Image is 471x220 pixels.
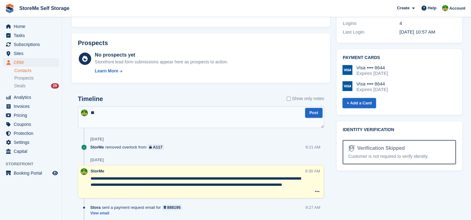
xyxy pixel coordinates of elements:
span: Help [428,5,436,11]
span: Pricing [14,111,51,120]
span: Settings [14,138,51,147]
a: menu [3,138,59,147]
button: Post [305,108,323,118]
a: + Add a Card [342,98,376,108]
div: Visa •••• 8644 [356,81,388,87]
a: menu [3,40,59,49]
span: Deals [14,83,26,89]
div: [DATE] [90,158,104,163]
input: Show only notes [287,95,291,102]
h2: Payment cards [343,55,456,60]
a: Contacts [14,68,59,74]
div: 9:21 AM [305,144,320,150]
div: Expires [DATE] [356,71,388,76]
a: menu [3,129,59,138]
span: Capital [14,147,51,156]
h2: Timeline [78,95,103,103]
a: menu [3,102,59,111]
a: menu [3,120,59,129]
a: View email [90,211,185,216]
span: Protection [14,129,51,138]
span: Analytics [14,93,51,102]
a: Prospects [14,75,59,81]
img: StorMe [81,109,88,116]
span: Booking Portal [14,169,51,177]
div: 9:30 AM [305,168,320,174]
span: Coupons [14,120,51,129]
a: menu [3,49,59,58]
a: 888195 [162,204,182,210]
span: StorMe [90,144,104,150]
a: menu [3,147,59,156]
div: Customer is not required to verify identity. [348,153,450,160]
img: Identity Verification Ready [348,145,355,152]
span: Home [14,22,51,31]
a: menu [3,169,59,177]
div: 4 [399,20,456,27]
span: CRM [14,58,51,67]
a: A117 [148,144,164,150]
span: Invoices [14,102,51,111]
img: stora-icon-8386f47178a22dfd0bd8f6a31ec36ba5ce8667c1dd55bd0f319d3a0aa187defe.svg [5,4,14,13]
time: 2025-08-17 09:57:39 UTC [399,29,435,34]
div: [DATE] [90,137,104,142]
span: Subscriptions [14,40,51,49]
a: StoreMe Self Storage [17,3,72,13]
span: Stora [90,204,101,210]
h2: Prospects [78,39,108,47]
span: Tasks [14,31,51,40]
span: StorMe [91,169,104,173]
img: Visa Logo [342,65,352,75]
div: Learn More [95,68,118,74]
img: Visa Logo [342,81,352,91]
span: Account [449,5,465,11]
a: Deals 29 [14,83,59,89]
div: 9:27 AM [305,204,320,210]
a: Learn More [95,68,228,74]
div: Verification Skipped [355,144,405,152]
div: No prospects yet [95,51,228,59]
h2: Identity verification [343,127,456,132]
div: Expires [DATE] [356,87,388,92]
a: menu [3,22,59,31]
div: Storefront lead form submissions appear here as prospects to action. [95,59,228,65]
a: menu [3,31,59,40]
div: Visa •••• 8644 [356,65,388,71]
span: Storefront [6,161,62,167]
img: StorMe [442,5,448,11]
span: Prospects [14,75,34,81]
a: menu [3,93,59,102]
div: 888195 [167,204,181,210]
span: Create [397,5,409,11]
a: menu [3,58,59,67]
span: Sites [14,49,51,58]
div: Last Login [343,29,399,36]
div: Logins [343,20,399,27]
a: menu [3,111,59,120]
label: Show only notes [287,95,324,102]
div: 29 [51,83,59,89]
a: Preview store [51,169,59,177]
div: removed overlock from [90,144,167,150]
img: StorMe [81,168,87,175]
div: sent a payment request email for [90,204,185,210]
div: A117 [153,144,162,150]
